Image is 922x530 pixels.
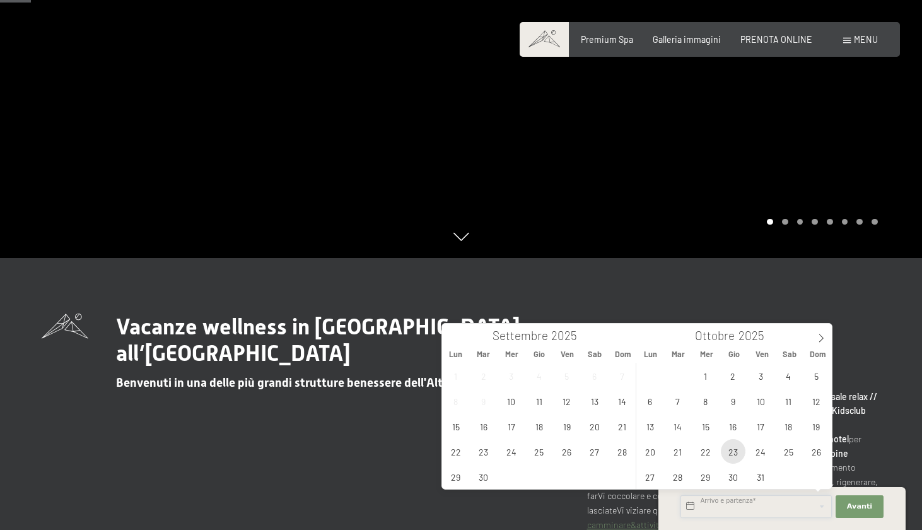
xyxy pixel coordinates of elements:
span: Ottobre 21, 2025 [665,439,690,464]
span: Lun [637,350,665,358]
span: Ven [748,350,776,358]
span: Ottobre 12, 2025 [804,389,829,413]
span: Mar [470,350,498,358]
div: Carousel Page 6 [842,219,848,225]
span: Ottobre 23, 2025 [721,439,745,464]
span: Settembre 22, 2025 [443,439,468,464]
span: Ven [553,350,581,358]
span: Ottobre 22, 2025 [693,439,718,464]
span: Settembre 20, 2025 [582,414,607,439]
span: Ottobre 19, 2025 [804,414,829,439]
span: Dom [804,350,832,358]
span: Ottobre 26, 2025 [804,439,829,464]
div: Carousel Page 3 [797,219,803,225]
span: Ottobre [695,330,735,342]
span: Settembre 18, 2025 [527,414,551,439]
span: Ottobre 25, 2025 [776,439,801,464]
a: PRENOTA ONLINE [740,34,812,45]
span: Ottobre 4, 2025 [776,363,801,388]
span: Gio [525,350,553,358]
span: Settembre 29, 2025 [443,464,468,489]
span: Settembre 1, 2025 [443,363,468,388]
span: Settembre 21, 2025 [610,414,634,439]
span: Ottobre 16, 2025 [721,414,745,439]
span: Ottobre 2, 2025 [721,363,745,388]
span: Ottobre 20, 2025 [638,439,662,464]
span: Sab [776,350,803,358]
div: Carousel Pagination [762,219,877,225]
button: Avanti [836,495,884,518]
span: Settembre 3, 2025 [499,363,523,388]
span: Settembre 9, 2025 [471,389,496,413]
span: Ottobre 15, 2025 [693,414,718,439]
span: Settembre 23, 2025 [471,439,496,464]
span: Settembre 26, 2025 [554,439,579,464]
span: Settembre 17, 2025 [499,414,523,439]
span: Ottobre 24, 2025 [749,439,773,464]
span: Avanti [847,502,872,512]
div: Carousel Page 2 [782,219,788,225]
span: Settembre 28, 2025 [610,439,634,464]
div: Carousel Page 1 (Current Slide) [767,219,773,225]
span: Settembre 27, 2025 [582,439,607,464]
span: Mar [665,350,692,358]
span: Ottobre 28, 2025 [665,464,690,489]
span: Settembre 10, 2025 [499,389,523,413]
span: Ottobre 8, 2025 [693,389,718,413]
span: Ottobre 9, 2025 [721,389,745,413]
span: Ottobre 5, 2025 [804,363,829,388]
span: Ottobre 29, 2025 [693,464,718,489]
span: Ottobre 10, 2025 [749,389,773,413]
span: Settembre 16, 2025 [471,414,496,439]
span: Ottobre 7, 2025 [665,389,690,413]
span: Ottobre 27, 2025 [638,464,662,489]
span: Settembre 25, 2025 [527,439,551,464]
span: Mer [692,350,720,358]
span: Dom [609,350,637,358]
span: Ottobre 1, 2025 [693,363,718,388]
span: Settembre 30, 2025 [471,464,496,489]
input: Year [735,328,776,343]
a: Galleria immagini [653,34,721,45]
span: Ottobre 14, 2025 [665,414,690,439]
span: Settembre 8, 2025 [443,389,468,413]
span: Benvenuti in una delle più grandi strutture benessere dell'Alto Adige [116,375,484,390]
div: Carousel Page 8 [872,219,878,225]
span: Ottobre 3, 2025 [749,363,773,388]
a: camminare&attività in estate [587,519,699,530]
span: Settembre 19, 2025 [554,414,579,439]
span: Settembre [493,330,548,342]
span: Settembre 24, 2025 [499,439,523,464]
span: Settembre 12, 2025 [554,389,579,413]
span: Sab [581,350,609,358]
span: Mer [498,350,525,358]
span: Settembre 13, 2025 [582,389,607,413]
span: Ottobre 13, 2025 [638,414,662,439]
div: Carousel Page 7 [856,219,863,225]
div: Carousel Page 5 [827,219,833,225]
span: Settembre 6, 2025 [582,363,607,388]
span: Ottobre 30, 2025 [721,464,745,489]
span: Settembre 7, 2025 [610,363,634,388]
span: Settembre 14, 2025 [610,389,634,413]
span: Ottobre 31, 2025 [749,464,773,489]
div: Carousel Page 4 [812,219,818,225]
span: Settembre 5, 2025 [554,363,579,388]
strong: hotel [829,433,849,444]
span: Settembre 4, 2025 [527,363,551,388]
span: Lun [442,350,470,358]
span: Gio [720,350,748,358]
span: Ottobre 6, 2025 [638,389,662,413]
span: Ottobre 11, 2025 [776,389,801,413]
span: Settembre 2, 2025 [471,363,496,388]
span: Settembre 15, 2025 [443,414,468,439]
span: Ottobre 17, 2025 [749,414,773,439]
span: Ottobre 18, 2025 [776,414,801,439]
a: Premium Spa [581,34,633,45]
span: Menu [854,34,878,45]
span: Vacanze wellness in [GEOGRAPHIC_DATA] all‘[GEOGRAPHIC_DATA] [116,314,520,366]
input: Year [548,328,590,343]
